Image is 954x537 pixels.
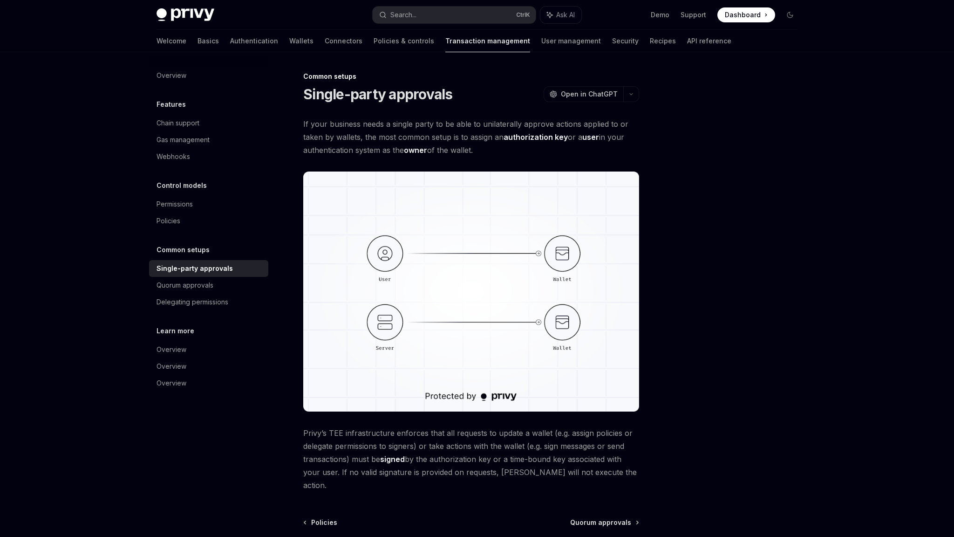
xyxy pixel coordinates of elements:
[157,8,214,21] img: dark logo
[157,296,228,308] div: Delegating permissions
[157,30,186,52] a: Welcome
[149,341,268,358] a: Overview
[157,134,210,145] div: Gas management
[157,199,193,210] div: Permissions
[149,277,268,294] a: Quorum approvals
[149,148,268,165] a: Webhooks
[149,294,268,310] a: Delegating permissions
[149,375,268,392] a: Overview
[157,117,199,129] div: Chain support
[157,151,190,162] div: Webhooks
[149,260,268,277] a: Single-party approvals
[149,131,268,148] a: Gas management
[650,30,676,52] a: Recipes
[157,70,186,81] div: Overview
[157,344,186,355] div: Overview
[289,30,313,52] a: Wallets
[157,361,186,372] div: Overview
[570,518,631,527] span: Quorum approvals
[304,518,337,527] a: Policies
[373,7,536,23] button: Search...CtrlK
[681,10,706,20] a: Support
[149,358,268,375] a: Overview
[157,263,233,274] div: Single-party approvals
[157,244,210,255] h5: Common setups
[157,325,194,337] h5: Learn more
[303,172,639,412] img: single party approval
[717,7,775,22] a: Dashboard
[157,280,213,291] div: Quorum approvals
[311,518,337,527] span: Policies
[516,11,530,19] span: Ctrl K
[149,213,268,229] a: Policies
[390,9,416,21] div: Search...
[687,30,731,52] a: API reference
[725,10,761,20] span: Dashboard
[198,30,219,52] a: Basics
[612,30,639,52] a: Security
[544,86,623,102] button: Open in ChatGPT
[157,99,186,110] h5: Features
[582,132,599,142] a: user
[380,454,405,464] strong: signed
[374,30,434,52] a: Policies & controls
[541,30,601,52] a: User management
[783,7,797,22] button: Toggle dark mode
[303,427,639,492] span: Privy’s TEE infrastructure enforces that all requests to update a wallet (e.g. assign policies or...
[504,132,568,142] a: authorization key
[404,145,427,155] a: owner
[303,117,639,157] span: If your business needs a single party to be able to unilaterally approve actions applied to or ta...
[149,196,268,213] a: Permissions
[303,72,639,81] div: Common setups
[149,115,268,131] a: Chain support
[540,7,581,23] button: Ask AI
[157,378,186,389] div: Overview
[556,10,575,20] span: Ask AI
[325,30,362,52] a: Connectors
[149,67,268,84] a: Overview
[561,89,618,99] span: Open in ChatGPT
[157,215,180,227] div: Policies
[230,30,278,52] a: Authentication
[157,180,207,191] h5: Control models
[303,86,453,103] h1: Single-party approvals
[445,30,530,52] a: Transaction management
[570,518,638,527] a: Quorum approvals
[651,10,669,20] a: Demo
